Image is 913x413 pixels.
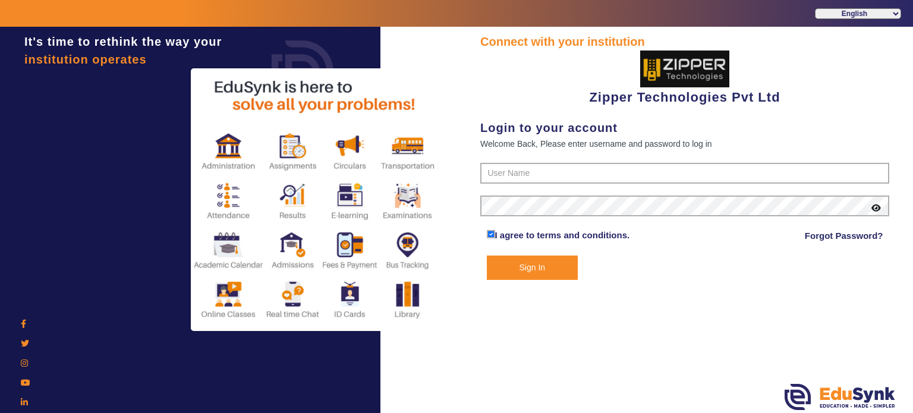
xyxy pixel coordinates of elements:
input: User Name [480,163,889,184]
img: login.png [258,27,347,116]
div: Zipper Technologies Pvt Ltd [480,51,889,107]
span: institution operates [24,53,147,66]
img: login2.png [191,68,440,331]
img: edusynk.png [785,384,895,410]
div: Welcome Back, Please enter username and password to log in [480,137,889,151]
div: Connect with your institution [480,33,889,51]
img: 36227e3f-cbf6-4043-b8fc-b5c5f2957d0a [640,51,729,87]
a: I agree to terms and conditions. [495,230,630,240]
span: It's time to rethink the way your [24,35,222,48]
a: Forgot Password? [805,229,883,243]
div: Login to your account [480,119,889,137]
button: Sign In [487,256,578,280]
